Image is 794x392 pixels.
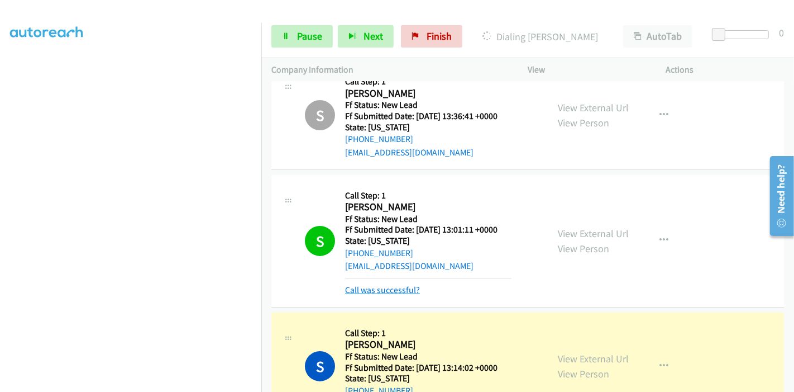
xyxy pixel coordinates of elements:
h1: S [305,351,335,381]
h5: State: [US_STATE] [345,373,498,384]
span: Finish [427,30,452,42]
a: View External Url [558,227,629,240]
a: [PHONE_NUMBER] [345,134,413,144]
h5: Ff Status: New Lead [345,214,511,225]
h2: [PERSON_NAME] [345,338,498,351]
h5: State: [US_STATE] [345,235,511,247]
button: Next [338,25,394,48]
iframe: Resource Center [762,152,794,240]
p: Dialing [PERSON_NAME] [477,29,603,44]
h5: Call Step: 1 [345,328,498,339]
p: Actions [666,63,785,77]
h1: S [305,100,335,130]
p: View [528,63,646,77]
a: View Person [558,116,609,129]
h5: Ff Status: New Lead [345,100,511,111]
h1: S [305,226,335,256]
h5: Call Step: 1 [345,76,511,87]
button: AutoTab [623,25,692,48]
div: Delay between calls (in seconds) [718,30,769,39]
a: [EMAIL_ADDRESS][DOMAIN_NAME] [345,261,473,271]
a: View External Url [558,101,629,114]
a: View Person [558,367,609,380]
h5: Ff Submitted Date: [DATE] 13:14:02 +0000 [345,362,498,374]
span: Pause [297,30,322,42]
a: Pause [271,25,333,48]
a: View External Url [558,352,629,365]
a: [PHONE_NUMBER] [345,248,413,258]
a: Finish [401,25,462,48]
h5: Call Step: 1 [345,190,511,201]
h5: Ff Status: New Lead [345,351,498,362]
h5: Ff Submitted Date: [DATE] 13:36:41 +0000 [345,111,511,122]
p: Company Information [271,63,508,77]
a: View Person [558,242,609,255]
a: [EMAIL_ADDRESS][DOMAIN_NAME] [345,147,473,158]
span: Next [363,30,383,42]
a: Call was successful? [345,285,420,295]
h2: [PERSON_NAME] [345,201,511,214]
h2: [PERSON_NAME] [345,87,511,100]
h5: State: [US_STATE] [345,122,511,133]
h5: Ff Submitted Date: [DATE] 13:01:11 +0000 [345,224,511,235]
div: 0 [779,25,784,40]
